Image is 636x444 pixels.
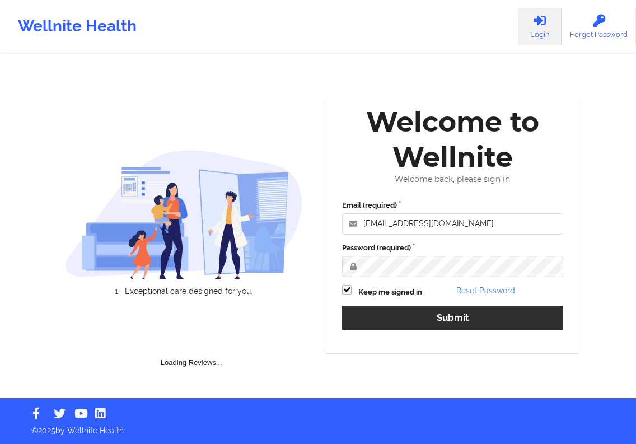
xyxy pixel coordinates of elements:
a: Login [518,8,562,45]
div: Loading Reviews... [65,315,319,368]
label: Email (required) [342,200,563,211]
button: Submit [342,306,563,330]
label: Password (required) [342,242,563,254]
label: Keep me signed in [358,287,422,298]
li: Exceptional care designed for you. [74,287,302,296]
a: Reset Password [456,286,515,295]
div: Welcome to Wellnite [334,104,571,175]
div: Welcome back, please sign in [334,175,571,184]
img: wellnite-auth-hero_200.c722682e.png [65,149,303,279]
p: © 2025 by Wellnite Health [24,417,612,436]
a: Forgot Password [562,8,636,45]
input: Email address [342,213,563,235]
